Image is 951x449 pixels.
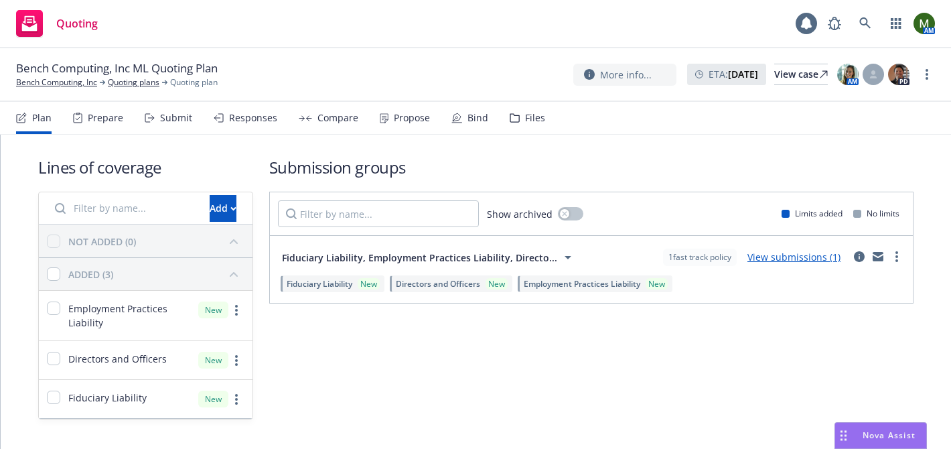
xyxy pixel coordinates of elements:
button: Add [210,195,236,222]
h1: Lines of coverage [38,156,253,178]
a: more [228,302,244,318]
span: Show archived [487,207,553,221]
a: more [228,391,244,407]
span: Employment Practices Liability [68,302,190,330]
a: Switch app [883,10,909,37]
button: ADDED (3) [68,263,244,285]
div: Drag to move [835,423,852,448]
a: Report a Bug [821,10,848,37]
img: photo [913,13,935,34]
a: circleInformation [851,249,867,265]
div: ADDED (3) [68,267,113,281]
div: NOT ADDED (0) [68,235,136,249]
span: Employment Practices Liability [524,278,640,290]
a: more [889,249,905,265]
span: Quoting [56,18,98,29]
span: ETA : [709,67,758,81]
img: photo [837,64,859,85]
a: Search [852,10,879,37]
input: Filter by name... [278,200,479,227]
a: more [919,66,935,82]
h1: Submission groups [269,156,913,178]
a: Bench Computing, Inc [16,76,97,88]
span: More info... [600,68,652,82]
input: Filter by name... [47,195,202,222]
div: Bind [467,113,488,123]
div: No limits [853,208,899,219]
button: Fiduciary Liability, Employment Practices Liability, Directo... [278,244,580,271]
div: New [198,302,228,318]
div: Files [525,113,545,123]
div: Prepare [88,113,123,123]
div: New [198,352,228,369]
span: Directors and Officers [68,352,167,366]
a: mail [870,249,886,265]
a: Quoting [11,5,103,42]
a: View case [774,64,828,85]
span: 1 fast track policy [668,251,731,263]
span: Bench Computing, Inc ML Quoting Plan [16,60,218,76]
div: Compare [317,113,358,123]
div: View case [774,64,828,84]
div: Responses [229,113,277,123]
span: Fiduciary Liability, Employment Practices Liability, Directo... [282,251,557,265]
span: Fiduciary Liability [68,391,147,405]
div: Plan [32,113,52,123]
a: View submissions (1) [747,251,840,263]
img: photo [888,64,909,85]
span: Fiduciary Liability [287,278,352,290]
span: Nova Assist [863,430,916,441]
div: Submit [160,113,192,123]
div: Limits added [782,208,843,219]
button: More info... [573,64,676,86]
div: New [358,278,380,290]
span: Directors and Officers [396,278,480,290]
a: Quoting plans [108,76,159,88]
div: New [486,278,508,290]
strong: [DATE] [728,68,758,80]
div: Propose [394,113,430,123]
a: more [228,352,244,369]
div: Add [210,196,236,221]
button: NOT ADDED (0) [68,231,244,252]
div: New [646,278,668,290]
button: Nova Assist [834,422,927,449]
div: New [198,391,228,407]
span: Quoting plan [170,76,218,88]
